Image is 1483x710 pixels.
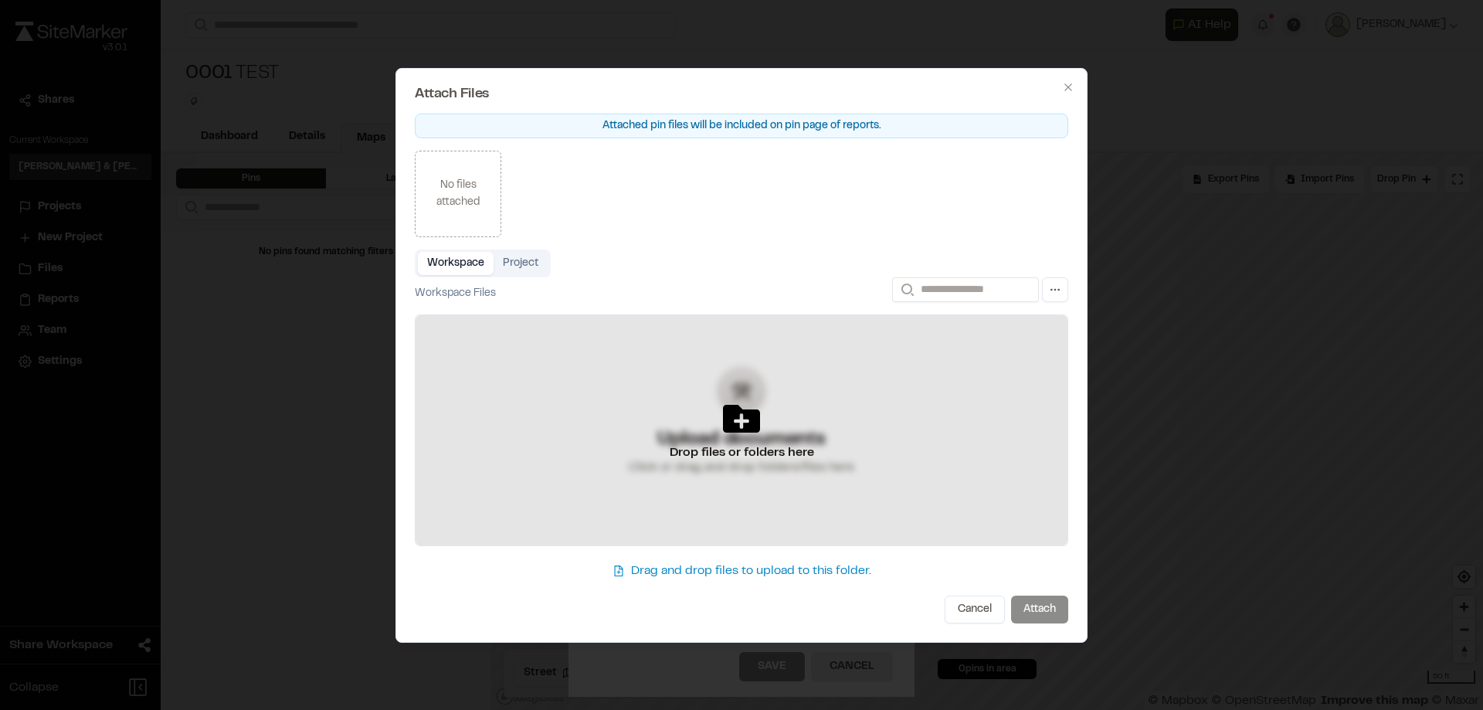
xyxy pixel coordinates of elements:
p: Drop files or folders here [670,443,814,462]
button: Workspace [418,252,494,275]
nav: breadcrumb [415,285,496,302]
button: Search [892,277,920,302]
button: Cancel [945,596,1005,623]
p: Drag and drop files to upload to this folder. [631,562,871,580]
h2: Attach Files [415,87,1068,101]
div: Drop files or folders hereUpload documentsClick or drag and drop folders/files here [416,315,1067,547]
button: Project [494,252,548,275]
p: No files attached [416,177,501,211]
p: Attached pin files will be included on pin page of reports. [415,114,1068,138]
a: Workspace Files [415,285,496,302]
